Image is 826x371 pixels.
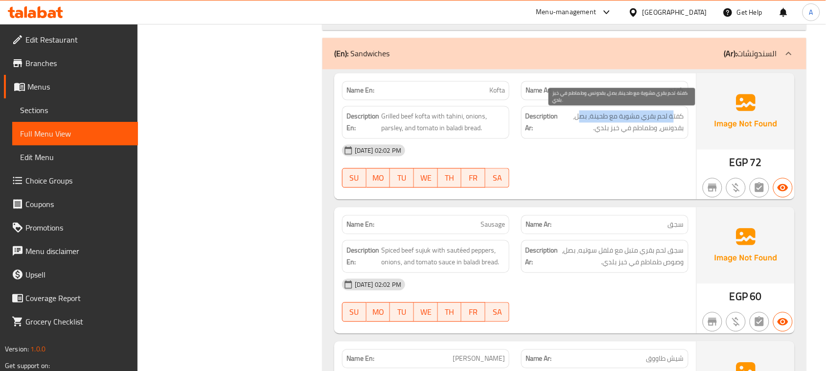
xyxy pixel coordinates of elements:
[489,86,505,96] span: Kofta
[724,46,737,61] b: (Ar):
[4,28,138,51] a: Edit Restaurant
[12,122,138,145] a: Full Menu View
[334,48,390,60] p: Sandwiches
[730,287,748,306] span: EGP
[668,220,684,230] span: سجق
[703,312,722,332] button: Not branch specific item
[12,98,138,122] a: Sections
[30,343,46,355] span: 1.0.0
[560,245,684,269] span: سجق لحم بقري متبل مع فلفل سوتيه، بصل، وصوص طماطم في خبز بلدي.
[25,269,130,280] span: Upsell
[342,168,367,188] button: SU
[750,153,762,172] span: 72
[4,216,138,239] a: Promotions
[4,310,138,333] a: Grocery Checklist
[526,220,552,230] strong: Name Ar:
[25,175,130,186] span: Choice Groups
[390,168,414,188] button: TU
[346,354,374,364] strong: Name En:
[669,86,684,96] span: گفته
[726,178,746,198] button: Purchased item
[442,171,458,185] span: TH
[4,263,138,286] a: Upsell
[25,316,130,327] span: Grocery Checklist
[27,81,130,93] span: Menus
[461,168,485,188] button: FR
[370,305,387,320] span: MO
[418,171,434,185] span: WE
[346,245,379,269] strong: Description En:
[418,305,434,320] span: WE
[4,51,138,75] a: Branches
[724,48,777,60] p: السندوتشات
[20,151,130,163] span: Edit Menu
[489,171,505,185] span: SA
[390,302,414,322] button: TU
[481,220,505,230] span: Sausage
[442,305,458,320] span: TH
[461,302,485,322] button: FR
[25,222,130,233] span: Promotions
[25,198,130,210] span: Coupons
[351,146,405,156] span: [DATE] 02:02 PM
[25,34,130,46] span: Edit Restaurant
[465,171,482,185] span: FR
[730,153,748,172] span: EGP
[394,305,410,320] span: TU
[438,302,462,322] button: TH
[809,7,813,18] span: A
[367,302,390,322] button: MO
[381,245,505,269] span: Spiced beef sujuk with sautéed peppers, onions, and tomato sauce in baladi bread.
[346,86,374,96] strong: Name En:
[351,280,405,290] span: [DATE] 02:02 PM
[526,245,558,269] strong: Description Ar:
[346,305,363,320] span: SU
[25,292,130,304] span: Coverage Report
[20,128,130,139] span: Full Menu View
[414,168,438,188] button: WE
[414,302,438,322] button: WE
[438,168,462,188] button: TH
[4,192,138,216] a: Coupons
[703,178,722,198] button: Not branch specific item
[394,171,410,185] span: TU
[536,6,597,18] div: Menu-management
[465,305,482,320] span: FR
[773,312,793,332] button: Available
[642,7,707,18] div: [GEOGRAPHIC_DATA]
[697,208,795,284] img: Ae5nvW7+0k+MAAAAAElFTkSuQmCC
[370,171,387,185] span: MO
[773,178,793,198] button: Available
[5,343,29,355] span: Version:
[697,73,795,150] img: Ae5nvW7+0k+MAAAAAElFTkSuQmCC
[346,111,379,135] strong: Description En:
[485,168,509,188] button: SA
[20,104,130,116] span: Sections
[367,168,390,188] button: MO
[560,111,684,135] span: كفتة لحم بقري مشوية مع طحينة، بصل، بقدونس، وطماطم في خبز بلدي.
[526,354,552,364] strong: Name Ar:
[25,245,130,257] span: Menu disclaimer
[346,171,363,185] span: SU
[4,286,138,310] a: Coverage Report
[489,305,505,320] span: SA
[526,86,552,96] strong: Name Ar:
[485,302,509,322] button: SA
[346,220,374,230] strong: Name En:
[526,111,558,135] strong: Description Ar:
[750,287,762,306] span: 60
[25,57,130,69] span: Branches
[750,312,769,332] button: Not has choices
[381,111,505,135] span: Grilled beef kofta with tahini, onions, parsley, and tomato in baladi bread.
[4,239,138,263] a: Menu disclaimer
[342,302,367,322] button: SU
[12,145,138,169] a: Edit Menu
[453,354,505,364] span: [PERSON_NAME]
[750,178,769,198] button: Not has choices
[646,354,684,364] span: شيش طاووق
[4,169,138,192] a: Choice Groups
[4,75,138,98] a: Menus
[726,312,746,332] button: Purchased item
[334,46,348,61] b: (En):
[322,38,806,70] div: (En): Sandwiches(Ar):السندوتشات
